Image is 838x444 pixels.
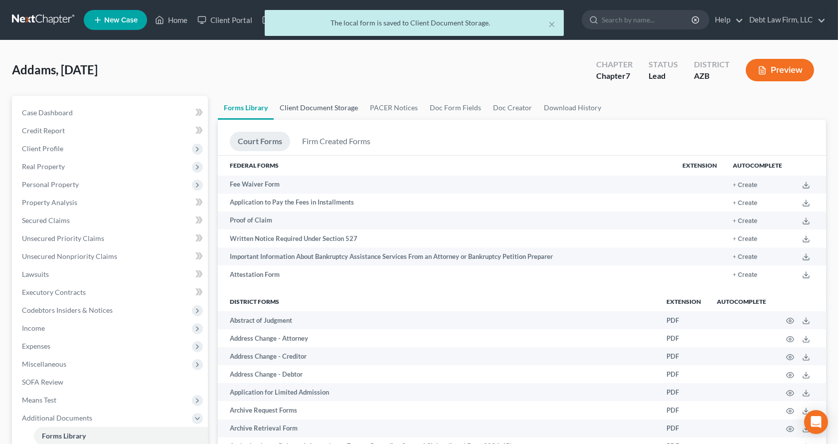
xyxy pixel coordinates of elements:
[22,306,113,314] span: Codebtors Insiders & Notices
[733,182,757,189] button: + Create
[659,311,709,329] td: PDF
[218,212,674,229] td: Proof of Claim
[273,18,556,28] div: The local form is saved to Client Document Storage.
[364,96,424,120] a: PACER Notices
[22,252,117,260] span: Unsecured Nonpriority Claims
[14,229,208,247] a: Unsecured Priority Claims
[659,329,709,347] td: PDF
[218,229,674,247] td: Written Notice Required Under Section 527
[14,194,208,212] a: Property Analysis
[733,254,757,260] button: + Create
[709,291,774,311] th: Autocomplete
[22,288,86,296] span: Executory Contracts
[596,59,633,70] div: Chapter
[14,212,208,229] a: Secured Claims
[218,194,674,212] td: Application to Pay the Fees in Installments
[218,383,659,401] td: Application for Limited Admission
[22,396,56,404] span: Means Test
[659,401,709,419] td: PDF
[42,432,86,440] span: Forms Library
[549,18,556,30] button: ×
[22,378,63,386] span: SOFA Review
[659,365,709,383] td: PDF
[218,329,659,347] td: Address Change - Attorney
[218,291,659,311] th: District forms
[218,347,659,365] td: Address Change - Creditor
[22,342,50,350] span: Expenses
[659,383,709,401] td: PDF
[733,218,757,224] button: + Create
[294,132,378,151] a: Firm Created Forms
[538,96,607,120] a: Download History
[694,70,730,82] div: AZB
[649,70,678,82] div: Lead
[22,198,77,207] span: Property Analysis
[487,96,538,120] a: Doc Creator
[218,365,659,383] td: Address Change - Debtor
[14,373,208,391] a: SOFA Review
[14,247,208,265] a: Unsecured Nonpriority Claims
[22,360,66,368] span: Miscellaneous
[22,270,49,278] span: Lawsuits
[218,176,674,194] td: Fee Waiver Form
[649,59,678,70] div: Status
[22,108,73,117] span: Case Dashboard
[746,59,814,81] button: Preview
[424,96,487,120] a: Doc Form Fields
[22,414,92,422] span: Additional Documents
[733,236,757,242] button: + Create
[733,272,757,278] button: + Create
[733,200,757,207] button: + Create
[22,180,79,189] span: Personal Property
[804,410,828,434] div: Open Intercom Messenger
[14,122,208,140] a: Credit Report
[22,234,104,242] span: Unsecured Priority Claims
[694,59,730,70] div: District
[659,291,709,311] th: Extension
[274,96,364,120] a: Client Document Storage
[659,420,709,438] td: PDF
[218,265,674,283] td: Attestation Form
[22,162,65,171] span: Real Property
[674,156,725,176] th: Extension
[22,144,63,153] span: Client Profile
[218,401,659,419] td: Archive Request Forms
[230,132,290,151] a: Court Forms
[659,347,709,365] td: PDF
[218,420,659,438] td: Archive Retrieval Form
[218,247,674,265] td: Important Information About Bankruptcy Assistance Services From an Attorney or Bankruptcy Petitio...
[14,265,208,283] a: Lawsuits
[22,324,45,332] span: Income
[14,283,208,301] a: Executory Contracts
[14,104,208,122] a: Case Dashboard
[725,156,790,176] th: Autocomplete
[218,96,274,120] a: Forms Library
[22,216,70,224] span: Secured Claims
[596,70,633,82] div: Chapter
[22,126,65,135] span: Credit Report
[12,62,98,77] span: Addams, [DATE]
[218,311,659,329] td: Abstract of Judgment
[626,71,630,80] span: 7
[218,156,674,176] th: Federal Forms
